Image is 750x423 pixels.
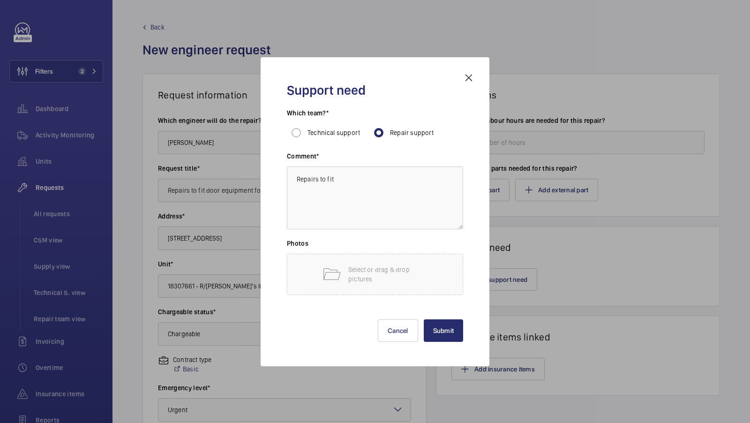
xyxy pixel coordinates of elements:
span: Technical support [307,129,360,136]
button: Submit [424,319,464,342]
p: Select or drag & drop pictures [348,265,428,284]
h3: Photos [287,239,463,254]
span: Repair support [390,129,434,136]
h3: Comment* [287,151,463,166]
h2: Support need [287,82,463,99]
h3: Which team?* [287,108,463,123]
button: Cancel [378,319,418,342]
